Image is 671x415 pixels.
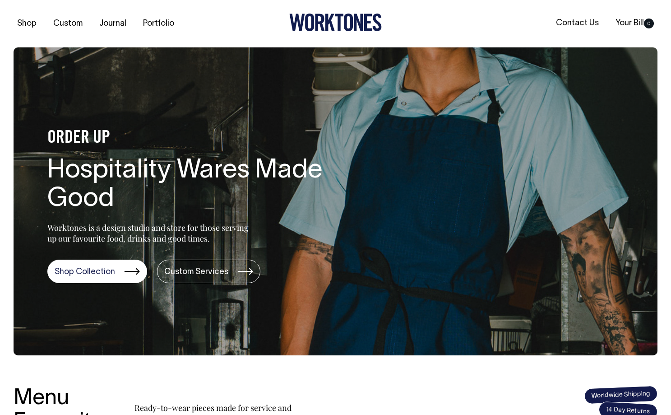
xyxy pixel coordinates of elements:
[14,16,40,31] a: Shop
[47,157,336,214] h1: Hospitality Wares Made Good
[612,16,657,31] a: Your Bill0
[96,16,130,31] a: Journal
[47,222,253,244] p: Worktones is a design studio and store for those serving up our favourite food, drinks and good t...
[584,385,657,404] span: Worldwide Shipping
[139,16,178,31] a: Portfolio
[644,19,654,28] span: 0
[552,16,602,31] a: Contact Us
[47,129,336,148] h4: ORDER UP
[50,16,86,31] a: Custom
[47,260,147,283] a: Shop Collection
[157,260,260,283] a: Custom Services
